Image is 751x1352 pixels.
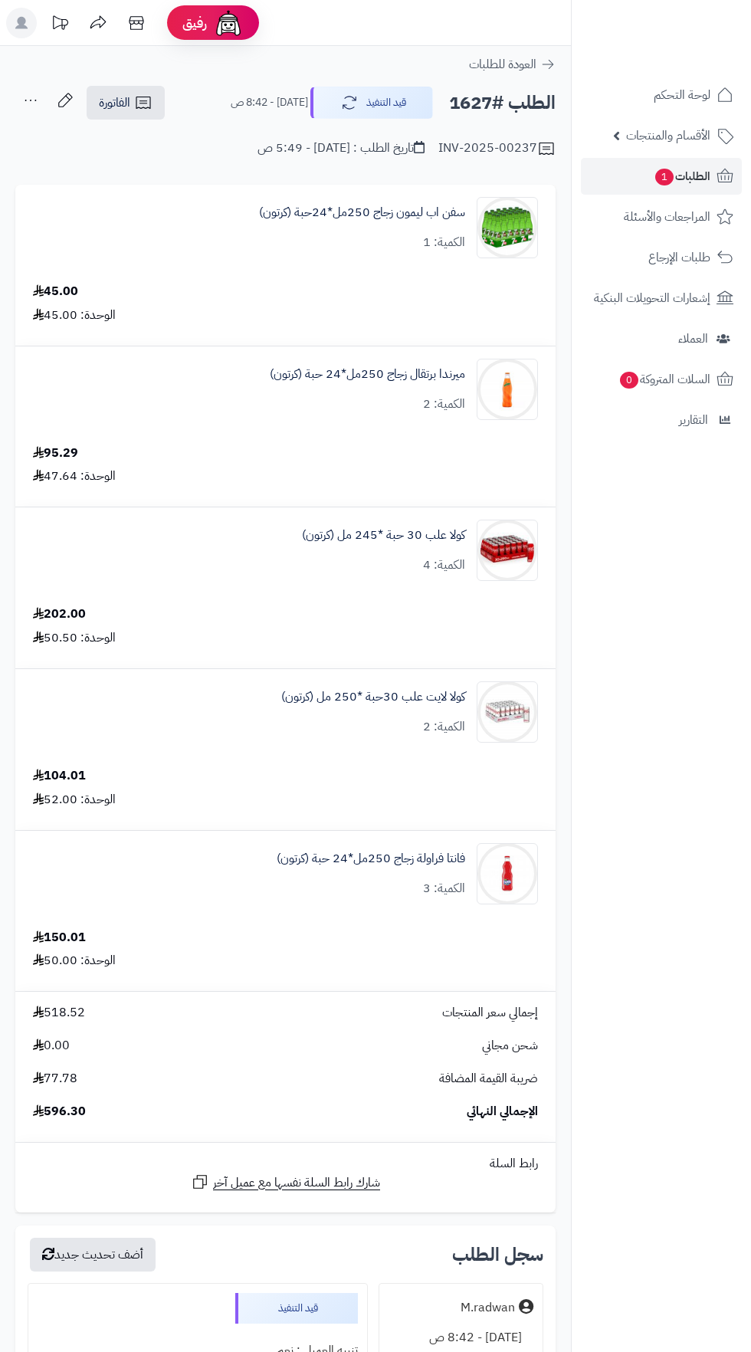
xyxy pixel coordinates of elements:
[235,1293,358,1324] div: قيد التنفيذ
[87,86,165,120] a: الفاتورة
[33,283,78,300] div: 45.00
[423,234,465,251] div: الكمية: 1
[182,14,207,32] span: رفيق
[618,369,710,390] span: السلات المتروكة
[99,94,130,112] span: الفاتورة
[21,1155,549,1173] div: رابط السلة
[281,688,465,706] a: كولا لايت علب 30حبة *250 مل (كرتون)
[467,1103,538,1121] span: الإجمالي النهائي
[439,1070,538,1088] span: ضريبة القيمة المضافة
[33,1103,86,1121] span: 596.30
[259,204,465,222] a: سفن اب ليمون زجاج 250مل*24حبة (كرتون)
[620,372,638,389] span: 0
[624,206,710,228] span: المراجعات والأسئلة
[213,8,244,38] img: ai-face.png
[469,55,536,74] span: العودة للطلبات
[477,197,537,258] img: 1747541821-41b3e9c9-b122-4b85-a7a7-6bf0eb40-90x90.jpg
[654,84,710,106] span: لوحة التحكم
[231,95,308,110] small: [DATE] - 8:42 ص
[477,359,537,420] img: 1747574773-e61c9a19-4e83-4320-9f6a-9483b2a3-90x90.jpg
[581,77,742,113] a: لوحة التحكم
[423,880,465,898] div: الكمية: 3
[442,1004,538,1022] span: إجمالي سعر المنتجات
[679,409,708,431] span: التقارير
[423,718,465,736] div: الكمية: 2
[213,1174,380,1192] span: شارك رابط السلة نفسها مع عميل آخر
[655,169,674,185] span: 1
[41,8,79,42] a: تحديثات المنصة
[461,1299,515,1317] div: M.radwan
[33,605,86,623] div: 202.00
[581,402,742,438] a: التقارير
[581,320,742,357] a: العملاء
[469,55,556,74] a: العودة للطلبات
[277,850,465,868] a: فانتا فراولة زجاج 250مل*24 حبة (كرتون)
[310,87,433,119] button: قيد التنفيذ
[33,307,116,324] div: الوحدة: 45.00
[33,1004,85,1022] span: 518.52
[581,239,742,276] a: طلبات الإرجاع
[423,556,465,574] div: الكمية: 4
[654,166,710,187] span: الطلبات
[33,1070,77,1088] span: 77.78
[449,87,556,119] h2: الطلب #1627
[482,1037,538,1055] span: شحن مجاني
[191,1173,380,1192] a: شارك رابط السلة نفسها مع عميل آخر
[581,280,742,317] a: إشعارات التحويلات البنكية
[626,125,710,146] span: الأقسام والمنتجات
[33,468,116,485] div: الوحدة: 47.64
[33,767,86,785] div: 104.01
[33,445,78,462] div: 95.29
[33,791,116,809] div: الوحدة: 52.00
[33,629,116,647] div: الوحدة: 50.50
[581,199,742,235] a: المراجعات والأسئلة
[594,287,710,309] span: إشعارات التحويلات البنكية
[581,158,742,195] a: الطلبات1
[477,681,537,743] img: 1747640075-e331c6e0-cb1e-4995-8108-92927b4a-90x90.jpg
[452,1245,543,1264] h3: سجل الطلب
[33,929,86,947] div: 150.01
[678,328,708,349] span: العملاء
[33,952,116,970] div: الوحدة: 50.00
[30,1238,156,1272] button: أضف تحديث جديد
[257,139,425,157] div: تاريخ الطلب : [DATE] - 5:49 ص
[423,395,465,413] div: الكمية: 2
[302,527,465,544] a: كولا علب 30 حبة *245 مل (كرتون)
[270,366,465,383] a: ميرندا برتقال زجاج 250مل*24 حبة (كرتون)
[477,520,537,581] img: 1747639907-81i6J6XeK8L._AC_SL1500-90x90.jpg
[648,247,710,268] span: طلبات الإرجاع
[33,1037,70,1055] span: 0.00
[477,843,537,904] img: 1747640395-75629748-7017-427f-972e-159624f2-90x90.jpg
[438,139,556,158] div: INV-2025-00237
[581,361,742,398] a: السلات المتروكة0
